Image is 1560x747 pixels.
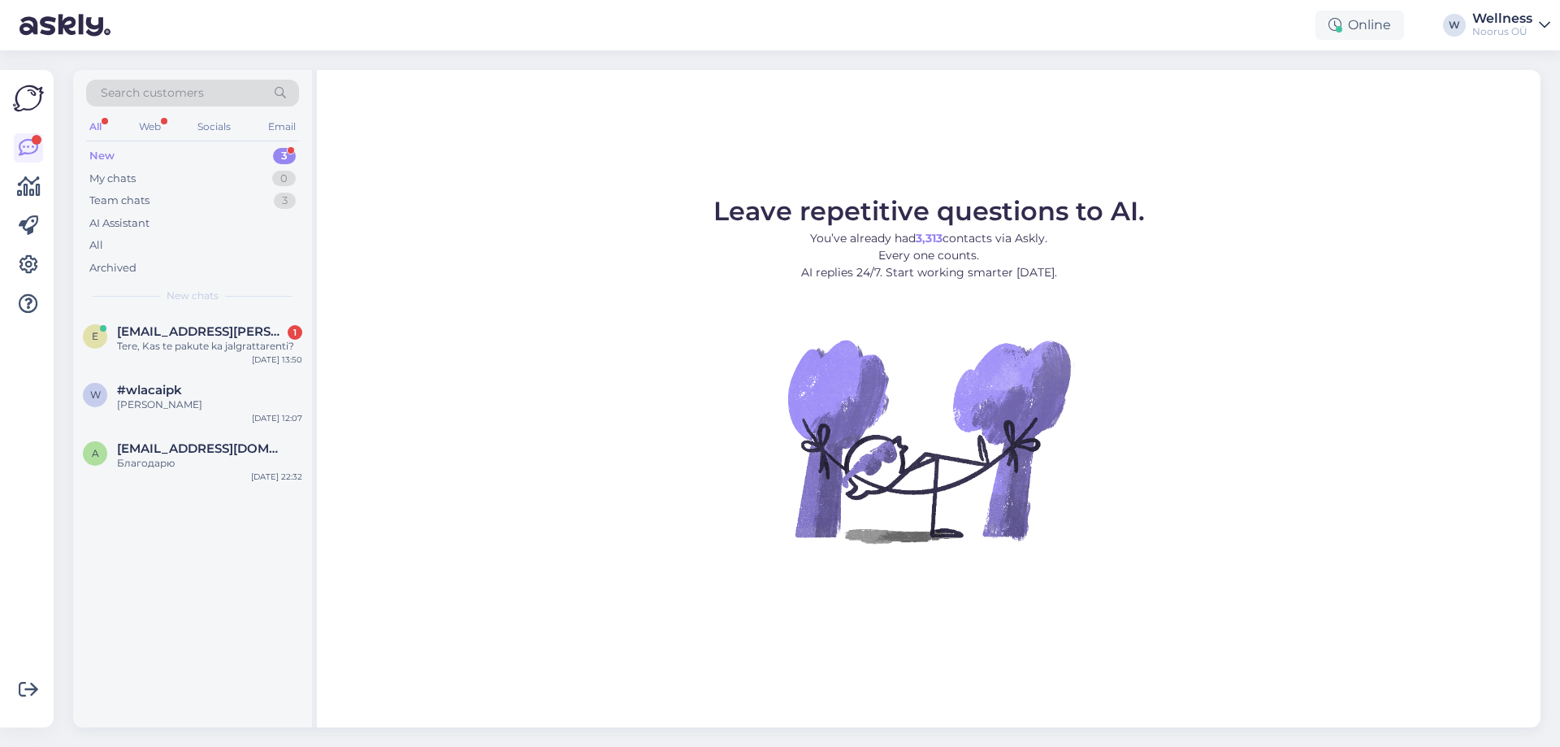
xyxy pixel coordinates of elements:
div: All [89,237,103,254]
div: Email [265,116,299,137]
div: Tere, Kas te pakute ka jalgrattarenti? [117,339,302,354]
div: 3 [273,148,296,164]
span: Leave repetitive questions to AI. [713,195,1145,227]
div: 1 [288,325,302,340]
div: AI Assistant [89,215,149,232]
div: All [86,116,105,137]
div: Team chats [89,193,149,209]
div: 0 [272,171,296,187]
div: [PERSON_NAME] [117,397,302,412]
p: You’ve already had contacts via Askly. Every one counts. AI replies 24/7. Start working smarter [... [713,230,1145,281]
a: WellnessNoorus OÜ [1472,12,1550,38]
div: Noorus OÜ [1472,25,1532,38]
span: etti.jane@gmail.com [117,324,286,339]
span: w [90,389,101,401]
span: a [92,447,99,459]
div: [DATE] 13:50 [252,354,302,366]
div: Благодарю [117,456,302,471]
span: e [92,330,98,342]
div: [DATE] 22:32 [251,471,302,483]
div: 3 [274,193,296,209]
div: Online [1315,11,1404,40]
img: Askly Logo [13,83,44,114]
div: W [1443,14,1466,37]
div: My chats [89,171,136,187]
img: No Chat active [782,294,1075,587]
div: [DATE] 12:07 [252,412,302,424]
span: Search customers [101,85,204,102]
div: Wellness [1472,12,1532,25]
span: New chats [167,289,219,303]
b: 3,313 [916,231,942,245]
div: Archived [89,260,136,276]
span: #wlacaipk [117,383,182,397]
span: anastassia.vladimirovna@gmail.com [117,441,286,456]
div: New [89,148,115,164]
div: Web [136,116,164,137]
div: Socials [194,116,234,137]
